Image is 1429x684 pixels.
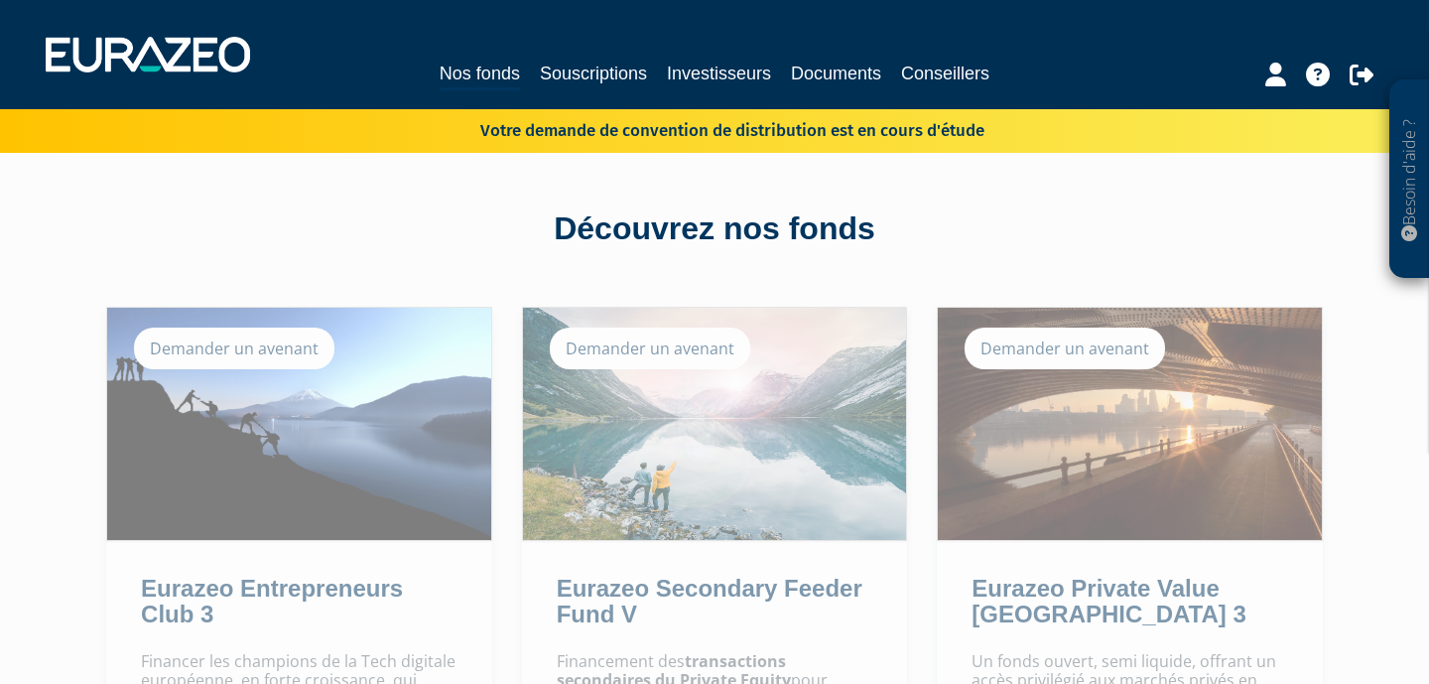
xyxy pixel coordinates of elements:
[149,206,1280,252] div: Découvrez nos fonds
[540,60,647,87] a: Souscriptions
[550,328,750,369] div: Demander un avenant
[107,308,491,540] img: Eurazeo Entrepreneurs Club 3
[134,328,334,369] div: Demander un avenant
[557,575,862,627] a: Eurazeo Secondary Feeder Fund V
[141,575,403,627] a: Eurazeo Entrepreneurs Club 3
[440,60,520,90] a: Nos fonds
[667,60,771,87] a: Investisseurs
[46,37,250,72] img: 1732889491-logotype_eurazeo_blanc_rvb.png
[938,308,1322,540] img: Eurazeo Private Value Europe 3
[901,60,989,87] a: Conseillers
[972,575,1245,627] a: Eurazeo Private Value [GEOGRAPHIC_DATA] 3
[1398,90,1421,269] p: Besoin d'aide ?
[523,308,907,540] img: Eurazeo Secondary Feeder Fund V
[791,60,881,87] a: Documents
[423,114,984,143] p: Votre demande de convention de distribution est en cours d'étude
[965,328,1165,369] div: Demander un avenant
